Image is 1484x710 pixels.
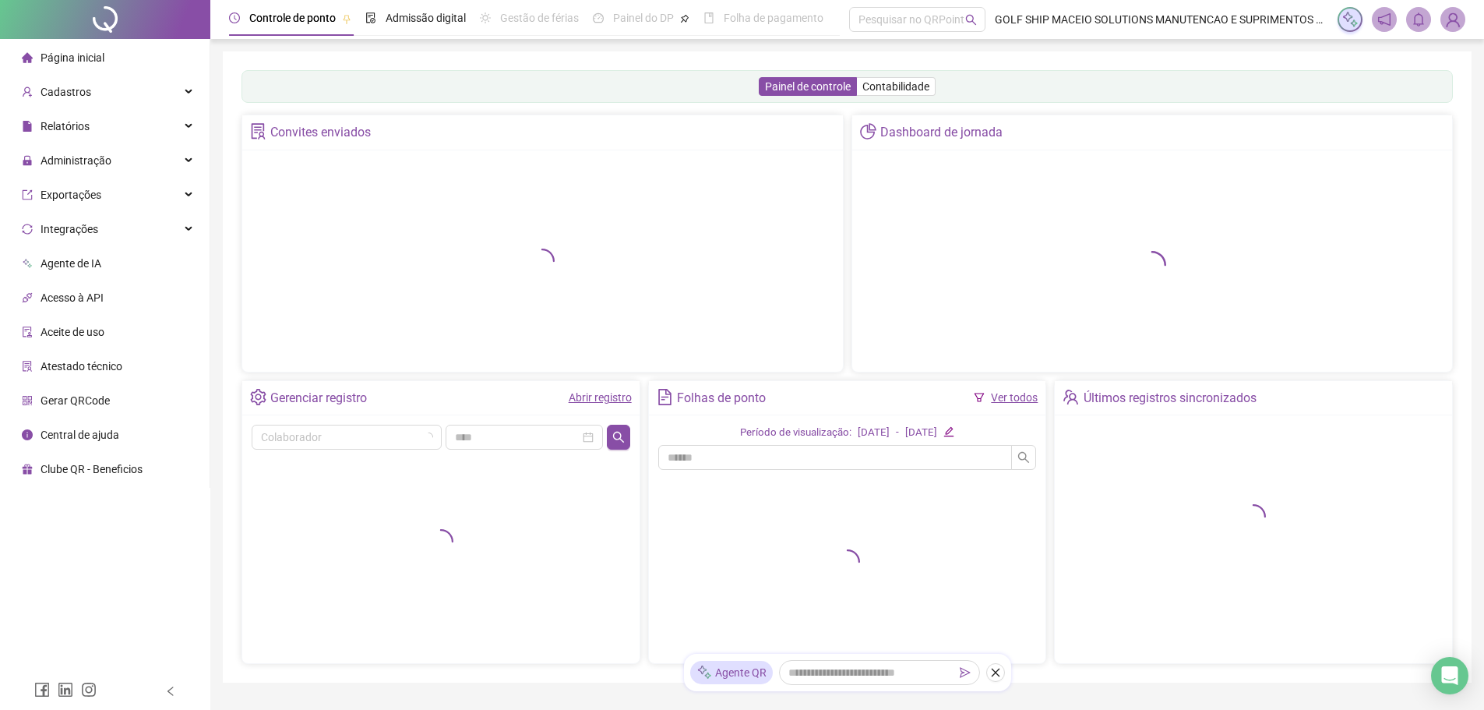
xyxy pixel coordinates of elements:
span: solution [250,123,266,140]
span: facebook [34,682,50,698]
div: Folhas de ponto [677,385,766,412]
div: [DATE] [858,425,890,441]
a: Abrir registro [569,391,632,404]
span: edit [943,426,953,436]
span: Painel de controle [765,80,851,93]
span: Atestado técnico [41,360,122,373]
div: Dashboard de jornada [880,119,1003,146]
span: team [1063,389,1079,405]
span: sun [480,12,491,23]
span: Administração [41,154,111,167]
img: sparkle-icon.fc2bf0ac1784a2077858766a79e2daf3.svg [696,665,712,681]
span: sync [22,224,33,235]
span: linkedin [58,682,73,698]
span: close [990,667,1001,678]
span: Contabilidade [862,80,929,93]
div: [DATE] [905,425,937,441]
span: notification [1377,12,1391,26]
div: Últimos registros sincronizados [1084,385,1257,412]
span: Relatórios [41,120,90,132]
span: pushpin [680,14,689,23]
div: Período de visualização: [740,425,851,441]
span: Exportações [41,189,101,201]
span: Integrações [41,223,98,235]
span: setting [250,389,266,405]
span: loading [422,431,435,443]
span: loading [1237,500,1270,533]
span: Cadastros [41,86,91,98]
span: loading [1133,246,1171,284]
span: file-text [657,389,673,405]
img: sparkle-icon.fc2bf0ac1784a2077858766a79e2daf3.svg [1341,11,1359,28]
span: Central de ajuda [41,429,119,441]
div: Open Intercom Messenger [1431,657,1468,694]
img: 91910 [1441,8,1465,31]
span: qrcode [22,395,33,406]
span: Folha de pagamento [724,12,823,24]
span: search [965,14,977,26]
span: filter [974,392,985,403]
span: gift [22,464,33,475]
span: left [165,686,176,697]
span: Controle de ponto [249,12,336,24]
span: pushpin [342,14,351,23]
span: Admissão digital [386,12,466,24]
span: audit [22,327,33,337]
span: file-done [365,12,376,23]
div: Agente QR [690,661,773,684]
span: clock-circle [229,12,240,23]
span: instagram [81,682,97,698]
span: loading [425,525,457,558]
span: Acesso à API [41,291,104,304]
span: loading [526,244,559,277]
a: Ver todos [991,391,1038,404]
span: loading [830,546,863,578]
span: search [1017,451,1030,464]
span: dashboard [593,12,604,23]
span: send [960,667,971,678]
span: Gestão de férias [500,12,579,24]
span: lock [22,155,33,166]
span: export [22,189,33,200]
div: Convites enviados [270,119,371,146]
span: home [22,52,33,63]
span: file [22,121,33,132]
span: book [703,12,714,23]
span: user-add [22,87,33,97]
span: Painel do DP [613,12,674,24]
span: Clube QR - Beneficios [41,463,143,475]
span: GOLF SHIP MACEIO SOLUTIONS MANUTENCAO E SUPRIMENTOS MARITIMOS LTDA - GOLF SHIP MACEIO [995,11,1328,28]
span: api [22,292,33,303]
span: search [612,431,625,443]
span: info-circle [22,429,33,440]
span: solution [22,361,33,372]
div: Gerenciar registro [270,385,367,412]
span: Agente de IA [41,257,101,270]
span: Página inicial [41,51,104,64]
span: pie-chart [860,123,876,140]
span: bell [1412,12,1426,26]
span: Gerar QRCode [41,394,110,407]
span: Aceite de uso [41,326,104,338]
div: - [896,425,899,441]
